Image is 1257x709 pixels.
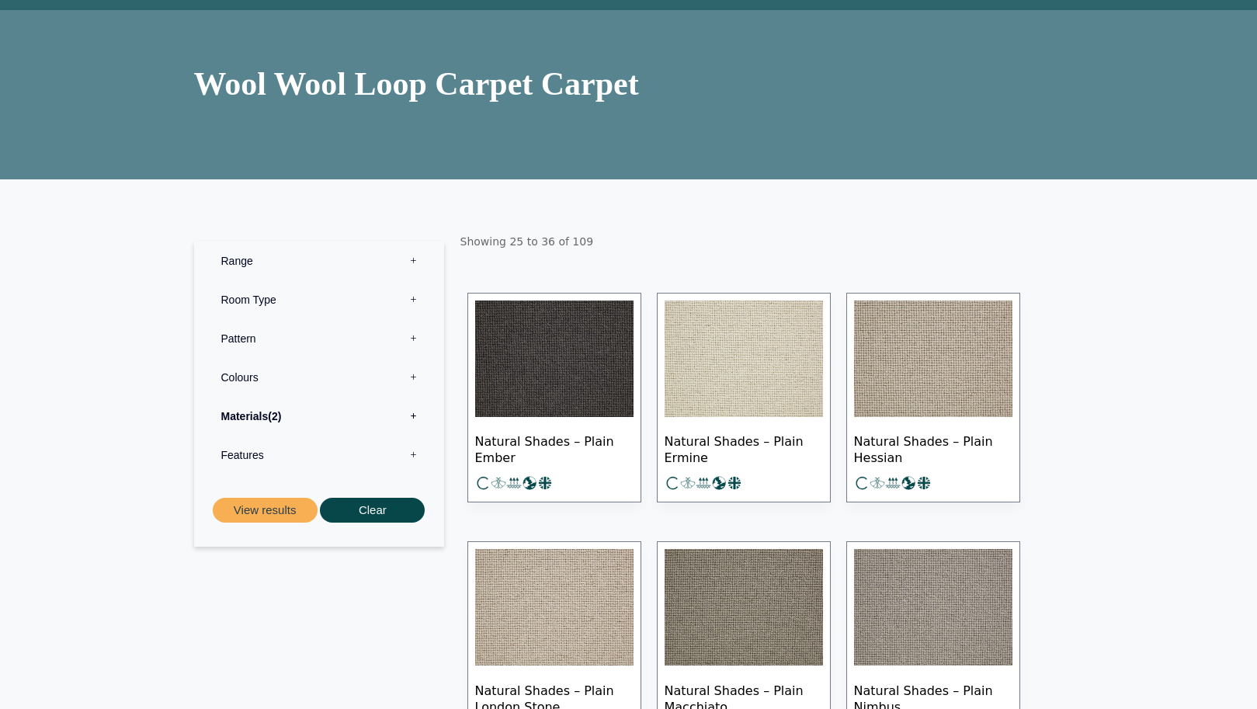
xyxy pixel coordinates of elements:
[320,498,425,523] button: Clear
[854,421,1012,475] span: Natural Shades – Plain Hessian
[206,242,432,280] label: Range
[475,421,634,475] span: Natural Shades – Plain Ember
[854,301,1012,417] img: natural beige colour is rustic
[206,280,432,319] label: Room Type
[194,66,541,102] span: wool wool loop carpet
[206,358,432,397] label: Colours
[206,397,432,436] label: Materials
[268,410,281,422] span: 2
[665,549,823,666] img: Plain Macchiato
[854,549,1012,666] img: Plain Nimbus Mid Grey
[206,436,432,474] label: Features
[206,319,432,358] label: Pattern
[665,421,823,475] span: Natural Shades – Plain Ermine
[657,293,831,503] a: Plain soft cream Natural Shades – Plain Ermine
[460,226,1061,257] p: Showing 25 to 36 of 109
[213,498,318,523] button: View results
[475,549,634,666] img: Plain London Stone
[467,293,641,503] a: smokey grey tone Natural Shades – Plain Ember
[194,66,1064,102] h1: carpet
[665,301,823,417] img: Plain soft cream
[846,293,1020,503] a: natural beige colour is rustic Natural Shades – Plain Hessian
[475,301,634,417] img: smokey grey tone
